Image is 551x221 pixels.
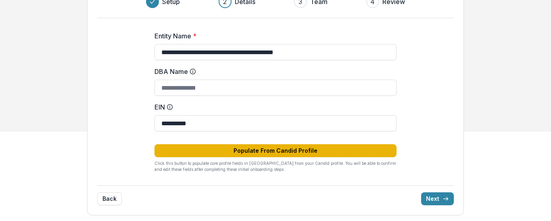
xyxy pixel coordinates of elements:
[154,31,392,41] label: Entity Name
[154,144,397,157] button: Populate From Candid Profile
[154,102,392,112] label: EIN
[421,192,454,205] button: Next
[97,192,122,205] button: Back
[154,160,397,173] p: Click this button to populate core profile fields in [GEOGRAPHIC_DATA] from your Candid profile. ...
[154,67,392,76] label: DBA Name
